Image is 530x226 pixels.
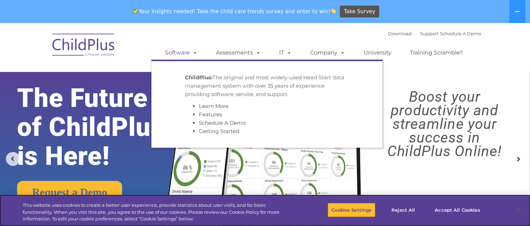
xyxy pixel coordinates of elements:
[273,46,299,60] a: IT
[340,6,379,18] a: Take Survey
[185,74,212,81] strong: ChildPlus:
[17,181,122,204] a: Request a Demo
[209,46,268,60] a: Assessments
[381,203,425,217] button: Reject All
[511,202,527,218] button: Close
[344,6,375,18] span: Take Survey
[199,103,229,109] a: Learn More
[97,46,118,51] span: Last name
[23,202,291,223] div: This website uses cookies to create a better user experience, provide statistics about user visit...
[388,31,412,36] a: Download
[97,75,127,80] span: Phone number
[328,203,375,217] button: Cookies Settings
[17,83,186,170] rs-layer: The Future of ChildPlus is Here!
[185,73,349,99] p: The original and most widely-used Head Start data management system with over 35 years of experie...
[420,31,439,36] a: Support
[388,31,482,36] font: |
[431,203,484,217] button: Accept All Cookies
[199,111,222,118] a: Features
[199,119,246,126] a: Schedule A Demo
[403,46,470,60] a: Training Scramble!!
[49,29,119,64] img: ChildPlus by Procare Solutions
[133,8,138,14] img: ✅
[440,31,482,36] a: Schedule A Demo
[130,5,339,18] span: Your insights needed! Take the child care trends survey and enter to win!
[158,46,205,60] a: Software
[331,8,336,14] img: 👏
[199,128,239,134] a: Getting Started
[357,46,399,60] a: University
[366,90,523,158] rs-layer: Boost your productivity and streamline your success in ChildPlus Online!
[304,46,352,60] a: Company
